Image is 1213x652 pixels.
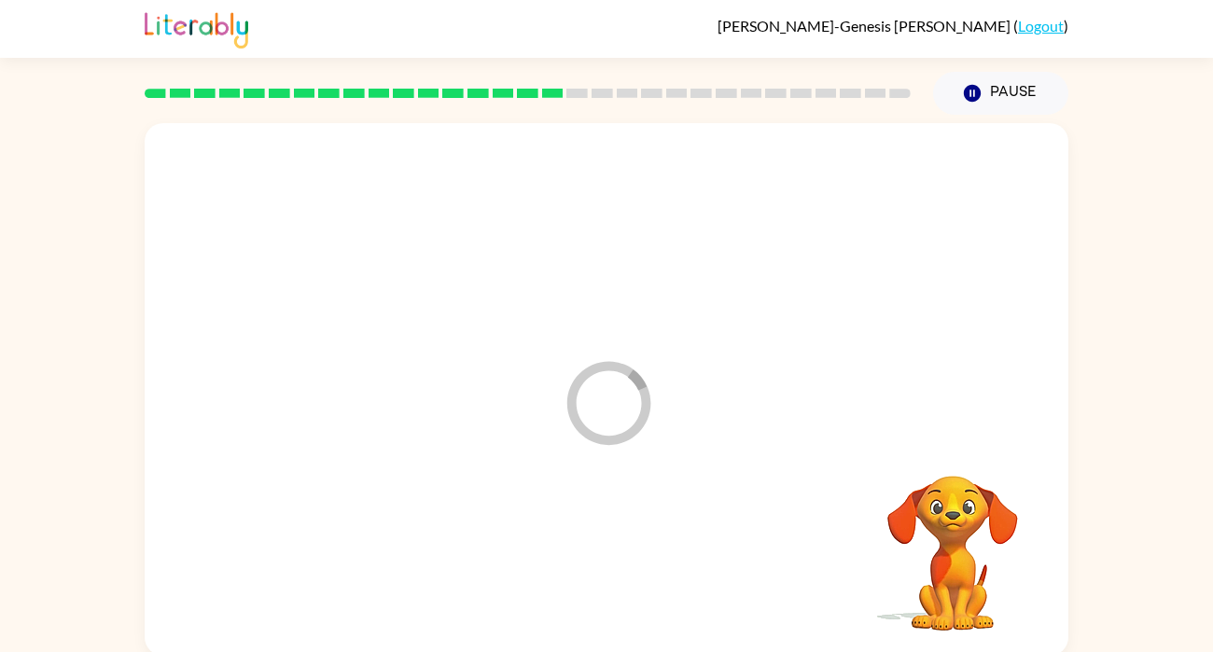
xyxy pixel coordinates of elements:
[718,17,1068,35] div: ( )
[718,17,1013,35] span: [PERSON_NAME]-Genesis [PERSON_NAME]
[859,447,1046,633] video: Your browser must support playing .mp4 files to use Literably. Please try using another browser.
[145,7,248,49] img: Literably
[1018,17,1064,35] a: Logout
[933,72,1068,115] button: Pause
